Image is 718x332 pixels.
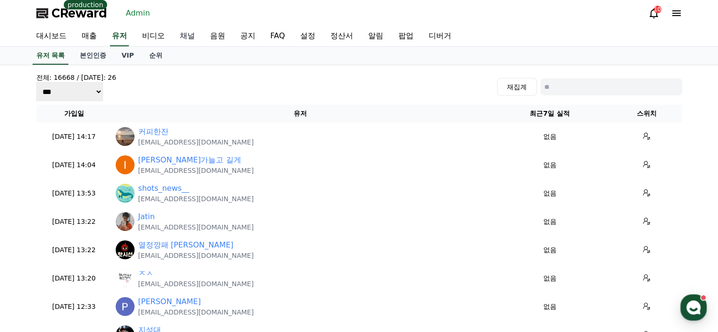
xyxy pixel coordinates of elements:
[36,73,117,82] h4: 전체: 16668 / [DATE]: 26
[40,132,108,142] p: [DATE] 14:17
[138,137,254,147] p: [EMAIL_ADDRESS][DOMAIN_NAME]
[492,302,608,312] p: 없음
[40,245,108,255] p: [DATE] 13:22
[492,273,608,283] p: 없음
[40,302,108,312] p: [DATE] 12:33
[138,154,241,166] a: [PERSON_NAME]가늘고 길게
[203,26,233,46] a: 음원
[323,26,361,46] a: 정산서
[40,188,108,198] p: [DATE] 13:53
[492,160,608,170] p: 없음
[112,105,489,122] th: 유저
[138,211,155,222] a: Jatin
[172,26,203,46] a: 채널
[116,297,135,316] img: https://lh3.googleusercontent.com/a/ACg8ocLrikpRBfg4hTBTP1nBLS3IRNAotjIk_GzVnoIM5HB0POahFQ=s96-c
[110,26,129,46] a: 유저
[489,105,611,122] th: 최근7일 실적
[421,26,459,46] a: 디버거
[138,307,254,317] p: [EMAIL_ADDRESS][DOMAIN_NAME]
[138,126,169,137] a: 커피한잔
[24,268,41,275] span: Home
[116,212,135,231] img: https://lh3.googleusercontent.com/a/ACg8ocLj-G7nWbLlomX-AOeOqgCB544dxVIFj4LsMBfkhlU-07s77183=s96-c
[116,155,135,174] img: https://lh3.googleusercontent.com/a/ACg8ocIJ4o5VgV9UIr0yprgjc8oq0gr4eJBSGtm0Q7Mj1RNlZNtZTQ=s96-c
[36,105,112,122] th: 가입일
[138,296,201,307] a: [PERSON_NAME]
[361,26,391,46] a: 알림
[293,26,323,46] a: 설정
[138,251,254,260] p: [EMAIL_ADDRESS][DOMAIN_NAME]
[116,269,135,288] img: http://k.kakaocdn.net/dn/cIp0OS/btr6eWS2K5b/yErokEycODHCbdPyUu0zTk/img_640x640.jpg
[138,166,254,175] p: [EMAIL_ADDRESS][DOMAIN_NAME]
[29,26,74,46] a: 대시보드
[138,222,254,232] p: [EMAIL_ADDRESS][DOMAIN_NAME]
[74,26,104,46] a: 매출
[138,194,254,204] p: [EMAIL_ADDRESS][DOMAIN_NAME]
[492,188,608,198] p: 없음
[78,268,106,276] span: Messages
[654,6,661,13] div: 10
[51,6,107,21] span: CReward
[142,47,170,65] a: 순위
[611,105,682,122] th: 스위치
[33,47,69,65] a: 유저 목록
[648,8,659,19] a: 10
[492,217,608,227] p: 없음
[36,6,107,21] a: CReward
[138,279,254,289] p: [EMAIL_ADDRESS][DOMAIN_NAME]
[62,254,122,277] a: Messages
[116,184,135,203] img: https://lh3.googleusercontent.com/a/ACg8ocLUbQcLVRKAdSc4po-oia_2JqxqOcUiB9qv8n9wskc1i3cttqc=s96-c
[263,26,293,46] a: FAQ
[116,127,135,146] img: http://k.kakaocdn.net/dn/jyKef/btsFjVZdYYc/HqHLWHyeAFgKuwnW48v9E1/img_640x640.jpg
[138,239,234,251] a: 열정깡패 [PERSON_NAME]
[233,26,263,46] a: 공지
[391,26,421,46] a: 팝업
[138,183,189,194] a: shots_news__
[122,6,154,21] a: Admin
[114,47,141,65] a: VIP
[492,245,608,255] p: 없음
[135,26,172,46] a: 비디오
[492,132,608,142] p: 없음
[116,240,135,259] img: http://k.kakaocdn.net/dn/bccHfJ/btsP4sMvrs7/OmUwKDzVcb6efHjFQTjB1k/img_640x640.jpg
[3,254,62,277] a: Home
[138,268,153,279] a: ㅈㅅ
[40,273,108,283] p: [DATE] 13:20
[122,254,181,277] a: Settings
[497,78,537,96] button: 재집계
[72,47,114,65] a: 본인인증
[140,268,163,275] span: Settings
[40,160,108,170] p: [DATE] 14:04
[40,217,108,227] p: [DATE] 13:22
